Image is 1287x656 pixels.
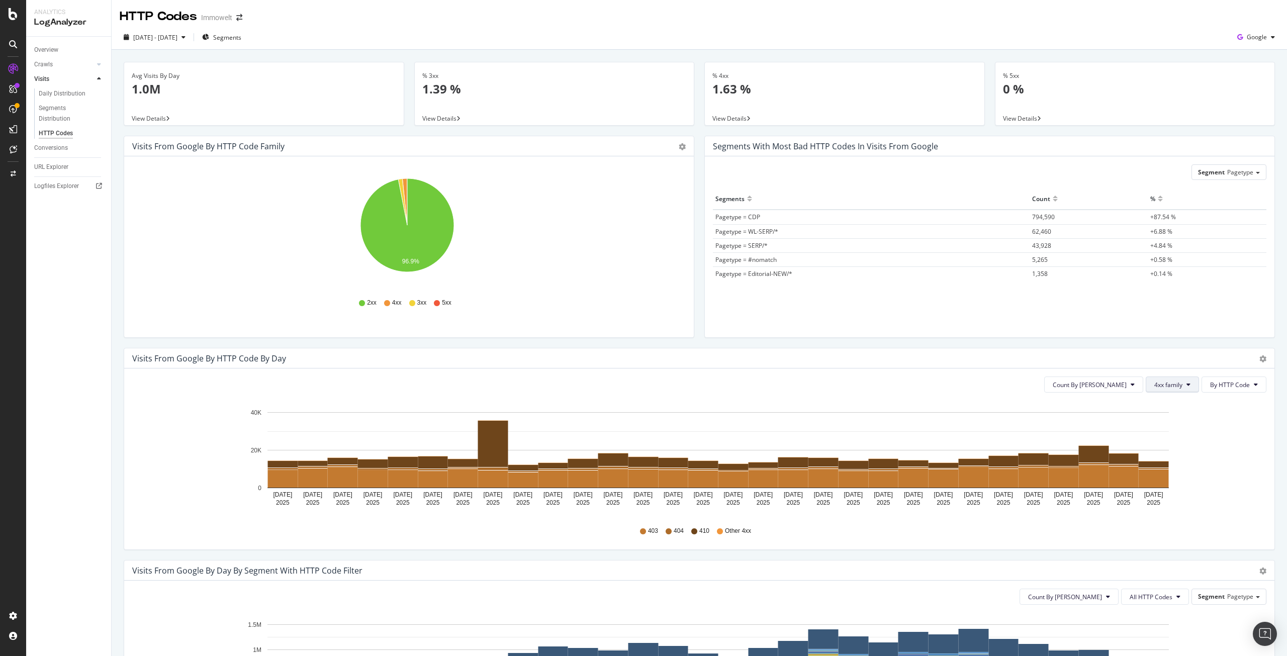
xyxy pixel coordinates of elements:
[1003,71,1267,80] div: % 5xx
[967,499,980,506] text: 2025
[786,499,800,506] text: 2025
[306,499,320,506] text: 2025
[712,80,977,98] p: 1.63 %
[120,8,197,25] div: HTTP Codes
[442,299,451,307] span: 5xx
[604,491,623,498] text: [DATE]
[39,88,104,99] a: Daily Distribution
[1150,227,1172,236] span: +6.88 %
[648,527,658,535] span: 403
[877,499,890,506] text: 2025
[664,491,683,498] text: [DATE]
[1114,491,1133,498] text: [DATE]
[34,74,49,84] div: Visits
[276,499,290,506] text: 2025
[679,143,686,150] div: gear
[133,33,177,42] span: [DATE] - [DATE]
[453,491,473,498] text: [DATE]
[132,172,682,289] svg: A chart.
[1053,381,1127,389] span: Count By Day
[574,491,593,498] text: [DATE]
[1227,592,1253,601] span: Pagetype
[904,491,923,498] text: [DATE]
[1147,499,1160,506] text: 2025
[1259,568,1266,575] div: gear
[934,491,953,498] text: [DATE]
[423,491,442,498] text: [DATE]
[725,527,751,535] span: Other 4xx
[715,241,768,250] span: Pagetype = SERP/*
[712,114,747,123] span: View Details
[964,491,983,498] text: [DATE]
[1032,191,1050,207] div: Count
[606,499,620,506] text: 2025
[236,14,242,21] div: arrow-right-arrow-left
[417,299,427,307] span: 3xx
[253,646,261,653] text: 1M
[1198,592,1225,601] span: Segment
[516,499,530,506] text: 2025
[132,71,396,80] div: Avg Visits By Day
[34,59,53,70] div: Crawls
[39,103,95,124] div: Segments Distribution
[363,491,383,498] text: [DATE]
[1150,255,1172,264] span: +0.58 %
[1003,114,1037,123] span: View Details
[34,181,104,192] a: Logfiles Explorer
[636,499,650,506] text: 2025
[1253,622,1277,646] div: Open Intercom Messenger
[1032,213,1055,221] span: 794,590
[667,499,680,506] text: 2025
[723,491,743,498] text: [DATE]
[132,401,1259,517] svg: A chart.
[39,103,104,124] a: Segments Distribution
[699,527,709,535] span: 410
[1044,377,1143,393] button: Count By [PERSON_NAME]
[715,227,778,236] span: Pagetype = WL-SERP/*
[39,88,85,99] div: Daily Distribution
[251,409,261,416] text: 40K
[34,162,104,172] a: URL Explorer
[34,143,68,153] div: Conversions
[402,258,419,265] text: 96.9%
[696,499,710,506] text: 2025
[847,499,860,506] text: 2025
[34,8,103,17] div: Analytics
[366,499,380,506] text: 2025
[34,45,58,55] div: Overview
[1084,491,1103,498] text: [DATE]
[543,491,563,498] text: [DATE]
[422,71,687,80] div: % 3xx
[422,114,456,123] span: View Details
[484,491,503,498] text: [DATE]
[132,353,286,363] div: Visits from google by HTTP Code by Day
[546,499,560,506] text: 2025
[1150,213,1176,221] span: +87.54 %
[1087,499,1100,506] text: 2025
[132,566,362,576] div: Visits from google by Day by Segment with HTTP Code Filter
[34,181,79,192] div: Logfiles Explorer
[754,491,773,498] text: [DATE]
[1027,499,1040,506] text: 2025
[393,491,412,498] text: [DATE]
[486,499,500,506] text: 2025
[132,141,285,151] div: Visits from google by HTTP Code Family
[816,499,830,506] text: 2025
[1198,168,1225,176] span: Segment
[39,128,73,139] div: HTTP Codes
[715,213,760,221] span: Pagetype = CDP
[1150,241,1172,250] span: +4.84 %
[1247,33,1267,41] span: Google
[1259,355,1266,362] div: gear
[1233,29,1279,45] button: Google
[213,33,241,42] span: Segments
[694,491,713,498] text: [DATE]
[1028,593,1102,601] span: Count By Day
[1117,499,1131,506] text: 2025
[814,491,833,498] text: [DATE]
[1130,593,1172,601] span: All HTTP Codes
[34,17,103,28] div: LogAnalyzer
[248,621,261,628] text: 1.5M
